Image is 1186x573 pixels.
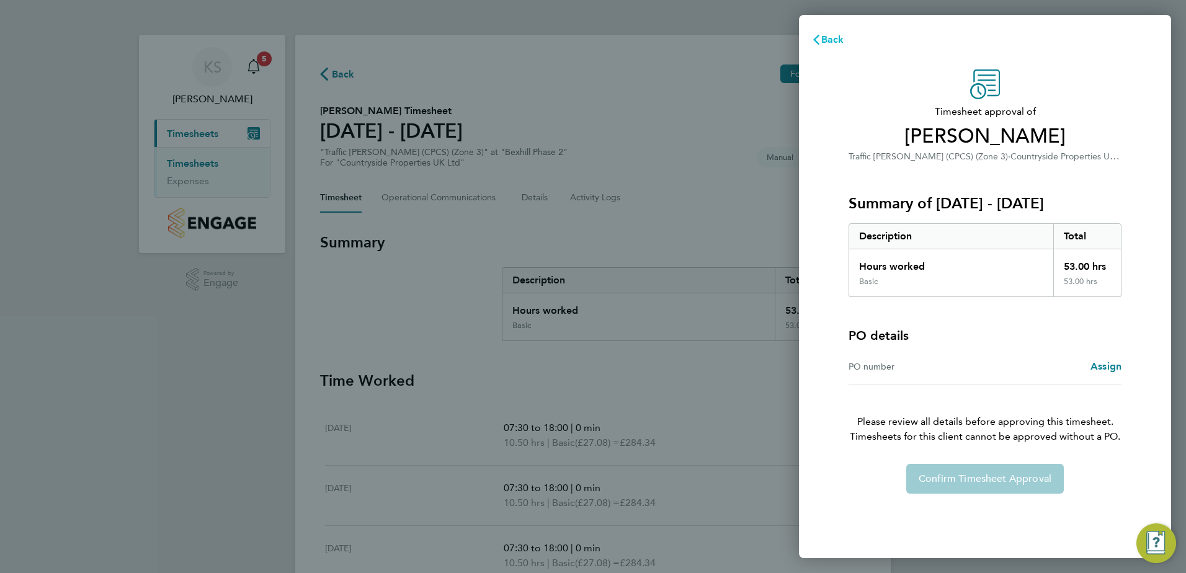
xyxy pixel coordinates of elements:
div: 53.00 hrs [1053,249,1121,277]
span: Timesheet approval of [849,104,1121,119]
button: Back [799,27,857,52]
span: Assign [1090,360,1121,372]
a: Assign [1090,359,1121,374]
div: 53.00 hrs [1053,277,1121,296]
button: Engage Resource Center [1136,523,1176,563]
div: Hours worked [849,249,1053,277]
div: Summary of 31 Mar - 06 Apr 2025 [849,223,1121,297]
span: · [1008,151,1010,162]
div: Basic [859,277,878,286]
span: Traffic [PERSON_NAME] (CPCS) (Zone 3) [849,151,1008,162]
div: PO number [849,359,985,374]
span: [PERSON_NAME] [849,124,1121,149]
span: Timesheets for this client cannot be approved without a PO. [834,429,1136,444]
div: Total [1053,224,1121,249]
span: Back [821,33,844,45]
div: Description [849,224,1053,249]
h3: Summary of [DATE] - [DATE] [849,193,1121,213]
p: Please review all details before approving this timesheet. [834,384,1136,444]
span: Countryside Properties UK Ltd [1010,150,1131,162]
h4: PO details [849,327,909,344]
